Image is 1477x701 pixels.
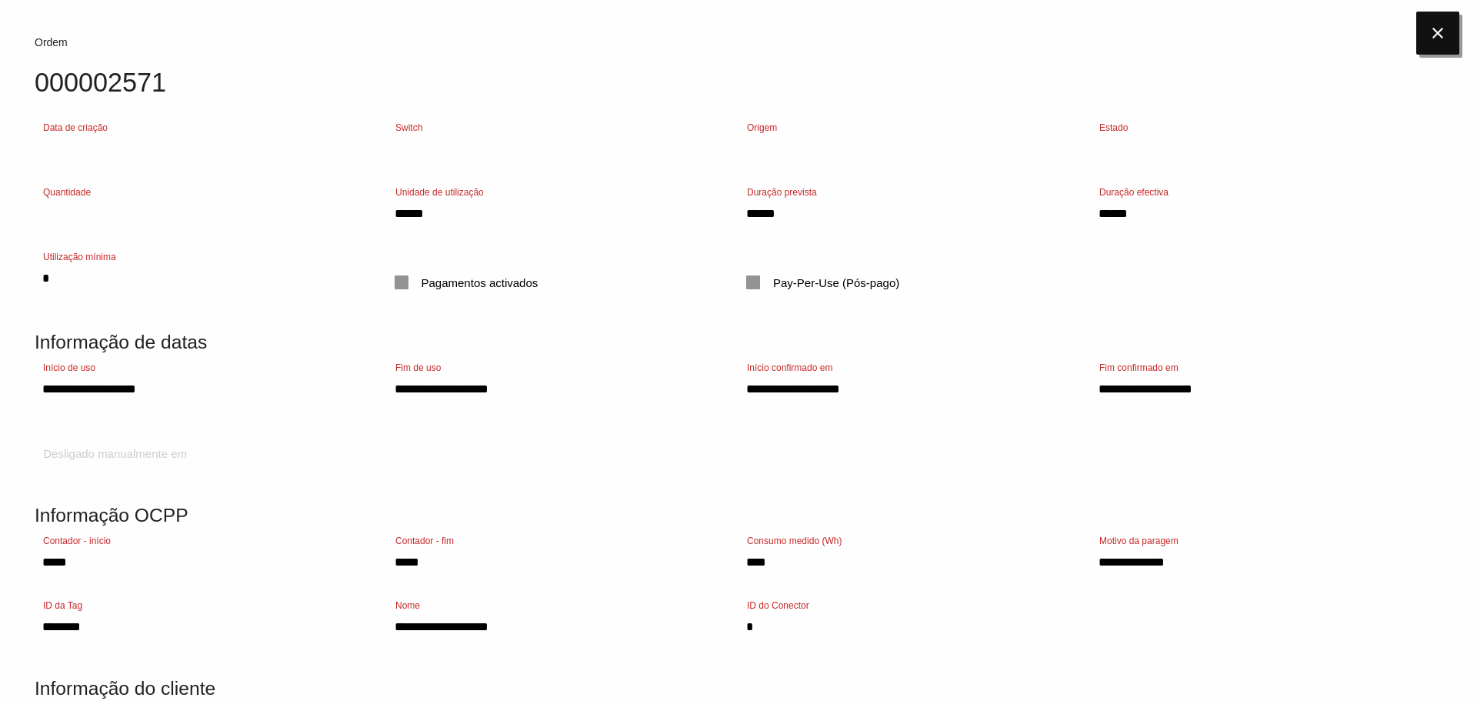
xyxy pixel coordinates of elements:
label: Estado [1099,121,1128,135]
label: Desligado manualmente em [43,446,187,463]
h5: Informação de datas [35,332,1442,352]
label: Utilização mínima [43,250,116,264]
label: Fim de uso [395,361,441,375]
div: Ordem [35,35,1442,51]
h4: 000002571 [35,68,1442,98]
i: close [1416,12,1459,55]
label: Duração efectiva [1099,185,1169,199]
label: ID do Conector [747,599,809,613]
label: Origem [747,121,777,135]
label: Data de criação [43,121,108,135]
label: Fim confirmado em [1099,361,1179,375]
label: Início confirmado em [747,361,832,375]
label: Consumo medido (Wh) [747,534,842,548]
label: Switch [395,121,422,135]
label: Início de uso [43,361,95,375]
span: Pay-Per-Use (Pós-pago) [746,273,899,292]
label: Contador - início [43,534,111,548]
label: Contador - fim [395,534,454,548]
h5: Informação OCPP [35,505,1442,526]
label: Quantidade [43,185,91,199]
label: ID da Tag [43,599,82,613]
label: Duração prevista [747,185,817,199]
label: Nome [395,599,420,613]
label: Unidade de utilização [395,185,484,199]
span: Pagamentos activados [395,273,538,292]
label: Motivo da paragem [1099,534,1179,548]
h5: Informação do cliente [35,678,1442,699]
